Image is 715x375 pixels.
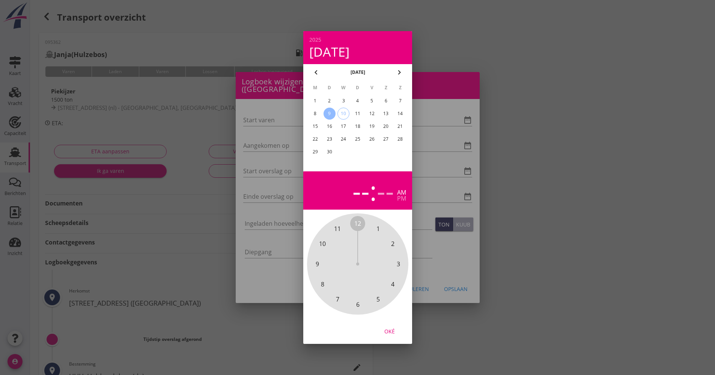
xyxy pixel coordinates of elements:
[312,68,321,77] i: chevron_left
[322,81,336,94] th: D
[394,133,406,145] button: 28
[351,95,363,107] button: 4
[321,280,324,289] span: 8
[370,177,377,204] span: :
[379,81,393,94] th: Z
[366,95,378,107] button: 5
[391,280,394,289] span: 4
[365,81,378,94] th: V
[309,108,321,120] button: 8
[394,120,406,132] button: 21
[323,120,335,132] button: 16
[337,108,349,120] button: 10
[323,133,335,145] button: 23
[351,120,363,132] button: 18
[351,81,364,94] th: D
[379,327,400,335] div: Oké
[319,239,326,248] span: 10
[391,239,394,248] span: 2
[366,108,378,120] button: 12
[380,120,392,132] button: 20
[337,133,349,145] button: 24
[323,108,335,120] button: 9
[315,259,319,268] span: 9
[323,95,335,107] button: 2
[309,81,322,94] th: M
[356,300,359,309] span: 6
[394,108,406,120] button: 14
[309,45,406,58] div: [DATE]
[337,120,349,132] button: 17
[338,108,349,119] div: 10
[351,108,363,120] button: 11
[309,133,321,145] button: 22
[352,177,370,204] div: --
[366,133,378,145] button: 26
[309,95,321,107] button: 1
[334,224,341,233] span: 11
[351,133,363,145] button: 25
[380,108,392,120] button: 13
[366,120,378,132] button: 19
[337,81,350,94] th: W
[380,133,392,145] button: 27
[336,295,339,304] span: 7
[348,67,367,78] button: [DATE]
[397,195,406,201] div: pm
[397,189,406,195] div: am
[373,324,406,338] button: Oké
[376,224,379,233] span: 1
[377,177,394,204] div: --
[337,95,349,107] button: 3
[376,295,379,304] span: 5
[323,146,335,158] button: 30
[354,219,361,228] span: 12
[395,68,404,77] i: chevron_right
[396,259,400,268] span: 3
[394,95,406,107] button: 7
[309,37,406,42] div: 2025
[380,95,392,107] button: 6
[393,81,407,94] th: Z
[309,146,321,158] button: 29
[309,120,321,132] button: 15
